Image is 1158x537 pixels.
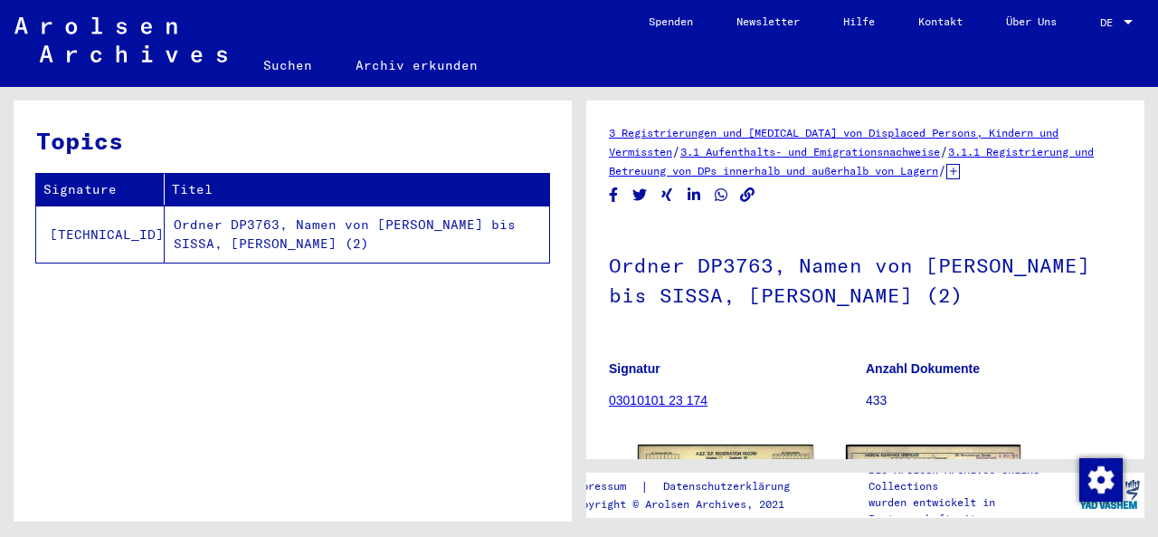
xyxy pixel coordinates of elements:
button: Share on Facebook [604,184,623,206]
span: DE [1100,16,1120,29]
td: Ordner DP3763, Namen von [PERSON_NAME] bis SISSA, [PERSON_NAME] (2) [165,206,549,263]
h3: Topics [36,123,548,158]
a: Datenschutzerklärung [649,477,812,496]
span: / [940,143,948,159]
b: Signatur [609,361,660,376]
a: 3 Registrierungen und [MEDICAL_DATA] von Displaced Persons, Kindern und Vermissten [609,126,1058,158]
p: Die Arolsen Archives Online-Collections [868,462,1075,494]
th: Signature [36,174,165,206]
img: Arolsen_neg.svg [14,17,227,62]
a: 3.1 Aufenthalts- und Emigrationsnachweise [680,145,940,158]
b: Anzahl Dokumente [866,361,980,376]
th: Titel [165,174,549,206]
img: Zustimmung ändern [1079,458,1123,502]
p: Copyright © Arolsen Archives, 2021 [569,496,812,513]
p: 433 [866,391,1122,410]
td: [TECHNICAL_ID] [36,206,165,263]
button: Share on LinkedIn [685,184,704,206]
button: Share on Xing [658,184,677,206]
span: / [938,162,946,178]
span: / [672,143,680,159]
a: Archiv erkunden [334,43,499,87]
img: yv_logo.png [1076,472,1144,517]
button: Copy link [738,184,757,206]
a: Suchen [242,43,334,87]
a: 03010101 23 174 [609,393,707,408]
h1: Ordner DP3763, Namen von [PERSON_NAME] bis SISSA, [PERSON_NAME] (2) [609,224,1122,333]
div: | [569,477,812,496]
p: wurden entwickelt in Partnerschaft mit [868,494,1075,527]
button: Share on WhatsApp [712,184,731,206]
a: Impressum [569,477,641,496]
button: Share on Twitter [631,184,650,206]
